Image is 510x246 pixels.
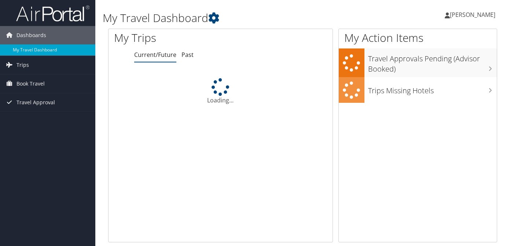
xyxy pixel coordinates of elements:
[16,75,45,93] span: Book Travel
[445,4,503,26] a: [PERSON_NAME]
[339,48,497,77] a: Travel Approvals Pending (Advisor Booked)
[368,82,497,96] h3: Trips Missing Hotels
[368,50,497,74] h3: Travel Approvals Pending (Advisor Booked)
[339,77,497,103] a: Trips Missing Hotels
[181,51,194,59] a: Past
[109,78,333,105] div: Loading...
[339,30,497,46] h1: My Action Items
[16,56,29,74] span: Trips
[134,51,176,59] a: Current/Future
[114,30,234,46] h1: My Trips
[16,5,89,22] img: airportal-logo.png
[103,10,369,26] h1: My Travel Dashboard
[450,11,495,19] span: [PERSON_NAME]
[16,93,55,112] span: Travel Approval
[16,26,46,44] span: Dashboards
